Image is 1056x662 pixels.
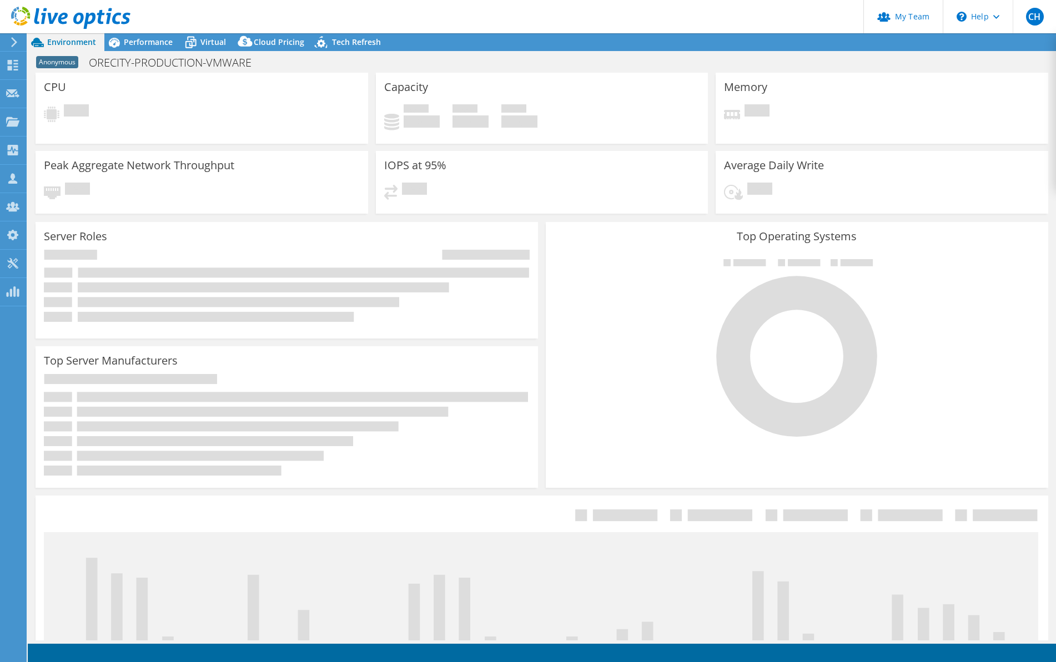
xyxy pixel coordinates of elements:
[1026,8,1044,26] span: CH
[44,159,234,171] h3: Peak Aggregate Network Throughput
[957,12,967,22] svg: \n
[745,104,770,119] span: Pending
[404,115,440,128] h4: 0 GiB
[332,37,381,47] span: Tech Refresh
[452,115,489,128] h4: 0 GiB
[404,104,429,115] span: Used
[501,115,537,128] h4: 0 GiB
[44,230,107,242] h3: Server Roles
[724,81,767,93] h3: Memory
[124,37,173,47] span: Performance
[402,183,427,198] span: Pending
[44,355,178,367] h3: Top Server Manufacturers
[554,230,1040,242] h3: Top Operating Systems
[200,37,226,47] span: Virtual
[501,104,526,115] span: Total
[384,81,428,93] h3: Capacity
[64,104,89,119] span: Pending
[47,37,96,47] span: Environment
[254,37,304,47] span: Cloud Pricing
[65,183,90,198] span: Pending
[84,57,269,69] h1: ORECITY-PRODUCTION-VMWARE
[724,159,824,171] h3: Average Daily Write
[452,104,477,115] span: Free
[36,56,78,68] span: Anonymous
[44,81,66,93] h3: CPU
[747,183,772,198] span: Pending
[384,159,446,171] h3: IOPS at 95%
